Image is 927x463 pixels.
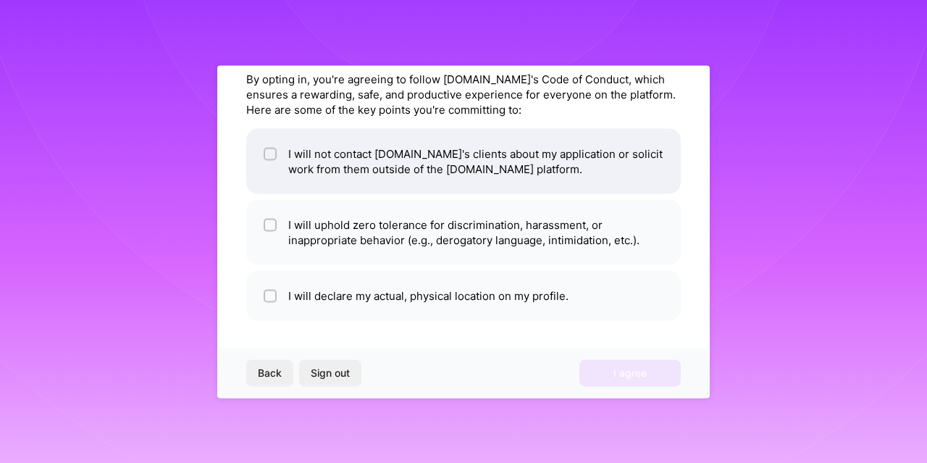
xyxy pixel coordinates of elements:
li: I will declare my actual, physical location on my profile. [246,270,681,320]
span: Sign out [311,366,350,380]
button: Back [246,360,293,386]
span: Back [258,366,282,380]
li: I will uphold zero tolerance for discrimination, harassment, or inappropriate behavior (e.g., der... [246,199,681,264]
div: By opting in, you're agreeing to follow [DOMAIN_NAME]'s Code of Conduct, which ensures a rewardin... [246,71,681,117]
li: I will not contact [DOMAIN_NAME]'s clients about my application or solicit work from them outside... [246,128,681,193]
button: Sign out [299,360,361,386]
